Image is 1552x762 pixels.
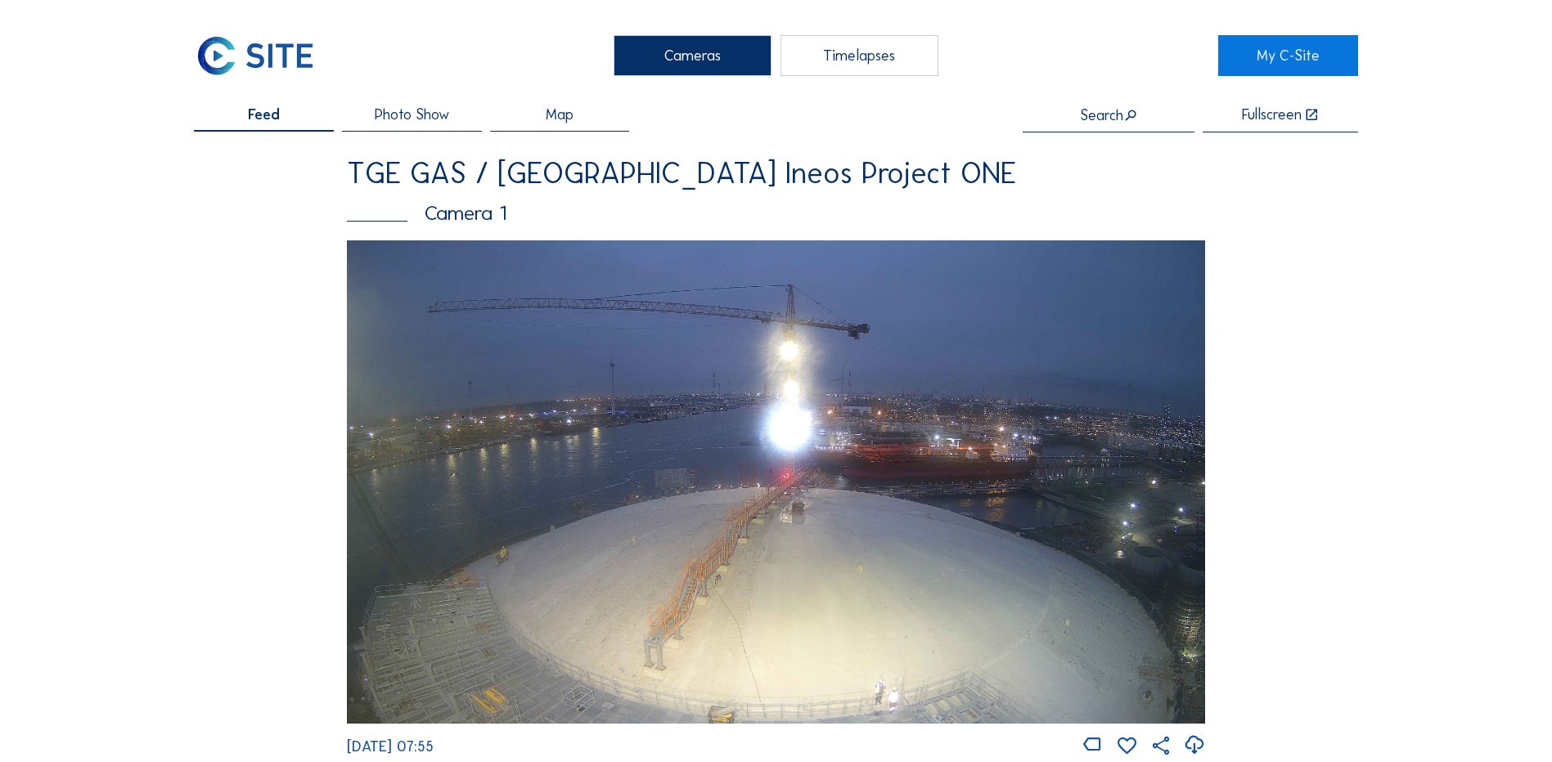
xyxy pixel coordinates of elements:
[546,107,574,122] span: Map
[614,35,772,76] div: Cameras
[194,35,334,76] a: C-SITE Logo
[1218,35,1358,76] a: My C-Site
[347,240,1205,723] img: Image
[347,203,1205,223] div: Camera 1
[1242,107,1302,123] div: Fullscreen
[375,107,449,122] span: Photo Show
[194,35,316,76] img: C-SITE Logo
[347,737,434,755] span: [DATE] 07:55
[347,159,1205,188] div: TGE GAS / [GEOGRAPHIC_DATA] Ineos Project ONE
[780,35,938,76] div: Timelapses
[248,107,280,122] span: Feed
